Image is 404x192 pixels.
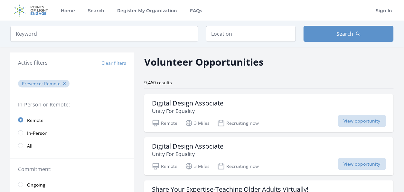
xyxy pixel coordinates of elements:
a: Digital Design Associate Unity For Equality Remote 3 Miles Recruiting now View opportunity [144,137,394,175]
p: Unity For Equality [152,107,223,115]
legend: Commitment: [18,165,126,173]
span: All [27,143,33,149]
span: View opportunity [338,158,386,170]
span: Remote [44,80,61,87]
p: Recruiting now [217,119,259,127]
a: Ongoing [10,178,134,191]
span: Ongoing [27,182,45,188]
button: Search [304,26,394,42]
p: Remote [152,162,177,170]
h3: Digital Design Associate [152,142,223,150]
button: Clear filters [101,60,126,66]
span: In-Person [27,130,48,136]
h3: Digital Design Associate [152,99,223,107]
span: Search [336,30,353,38]
a: Digital Design Associate Unity For Equality Remote 3 Miles Recruiting now View opportunity [144,94,394,132]
span: Remote [27,117,43,123]
input: Location [206,26,296,42]
a: All [10,139,134,152]
a: In-Person [10,126,134,139]
p: Unity For Equality [152,150,223,158]
a: Remote [10,114,134,126]
p: Recruiting now [217,162,259,170]
span: Presence : [22,80,44,87]
legend: In-Person or Remote: [18,101,126,108]
span: View opportunity [338,115,386,127]
button: ✕ [62,80,66,87]
input: Keyword [10,26,198,42]
p: Remote [152,119,177,127]
p: 3 Miles [185,119,210,127]
h2: Volunteer Opportunities [144,55,264,69]
h3: Active filters [18,59,48,67]
p: 3 Miles [185,162,210,170]
span: 9,460 results [144,79,172,86]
